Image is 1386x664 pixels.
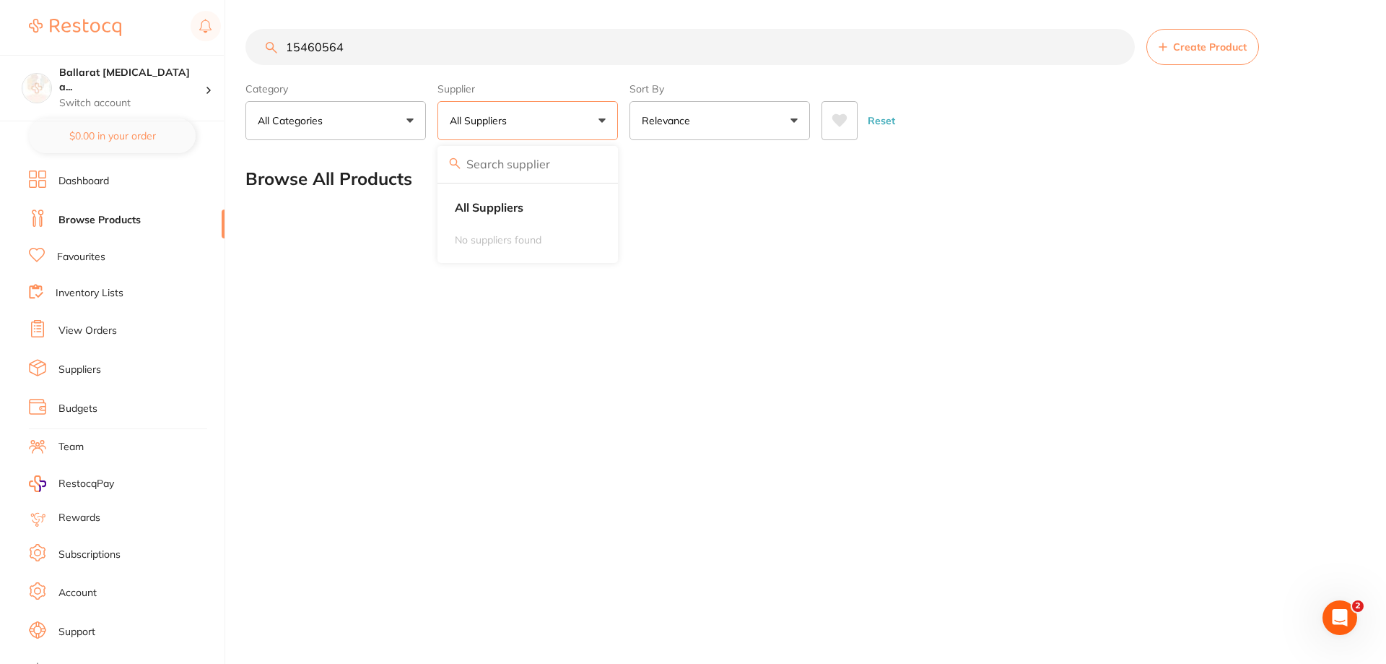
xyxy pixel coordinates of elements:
[245,82,426,95] label: Category
[245,29,1135,65] input: Search Products
[59,66,205,94] h4: Ballarat Wisdom Tooth and Implant Centre
[629,101,810,140] button: Relevance
[58,548,121,562] a: Subscriptions
[437,82,618,95] label: Supplier
[443,192,612,223] li: Clear selection
[29,118,196,153] button: $0.00 in your order
[245,169,412,189] h2: Browse All Products
[443,225,612,254] li: No suppliers found
[29,11,121,44] a: Restocq Logo
[58,174,109,189] a: Dashboard
[58,440,84,454] a: Team
[629,82,810,95] label: Sort By
[58,324,117,338] a: View Orders
[58,625,95,639] a: Support
[642,113,696,128] p: Relevance
[29,19,121,36] img: Restocq Logo
[450,113,513,128] p: All Suppliers
[455,201,523,214] strong: All Suppliers
[56,286,123,301] a: Inventory Lists
[59,96,205,111] p: Switch account
[245,101,426,140] button: All Categories
[863,101,899,140] button: Reset
[29,475,114,492] a: RestocqPay
[58,363,101,377] a: Suppliers
[1146,29,1259,65] button: Create Product
[58,586,97,600] a: Account
[57,250,105,264] a: Favourites
[58,511,100,525] a: Rewards
[437,146,618,182] input: Search supplier
[58,402,97,416] a: Budgets
[22,74,51,103] img: Ballarat Wisdom Tooth and Implant Centre
[29,475,46,492] img: RestocqPay
[437,101,618,140] button: All Suppliers
[1173,41,1247,53] span: Create Product
[258,113,328,128] p: All Categories
[1352,600,1364,612] span: 2
[58,477,114,491] span: RestocqPay
[1322,600,1357,635] iframe: Intercom live chat
[58,213,141,228] a: Browse Products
